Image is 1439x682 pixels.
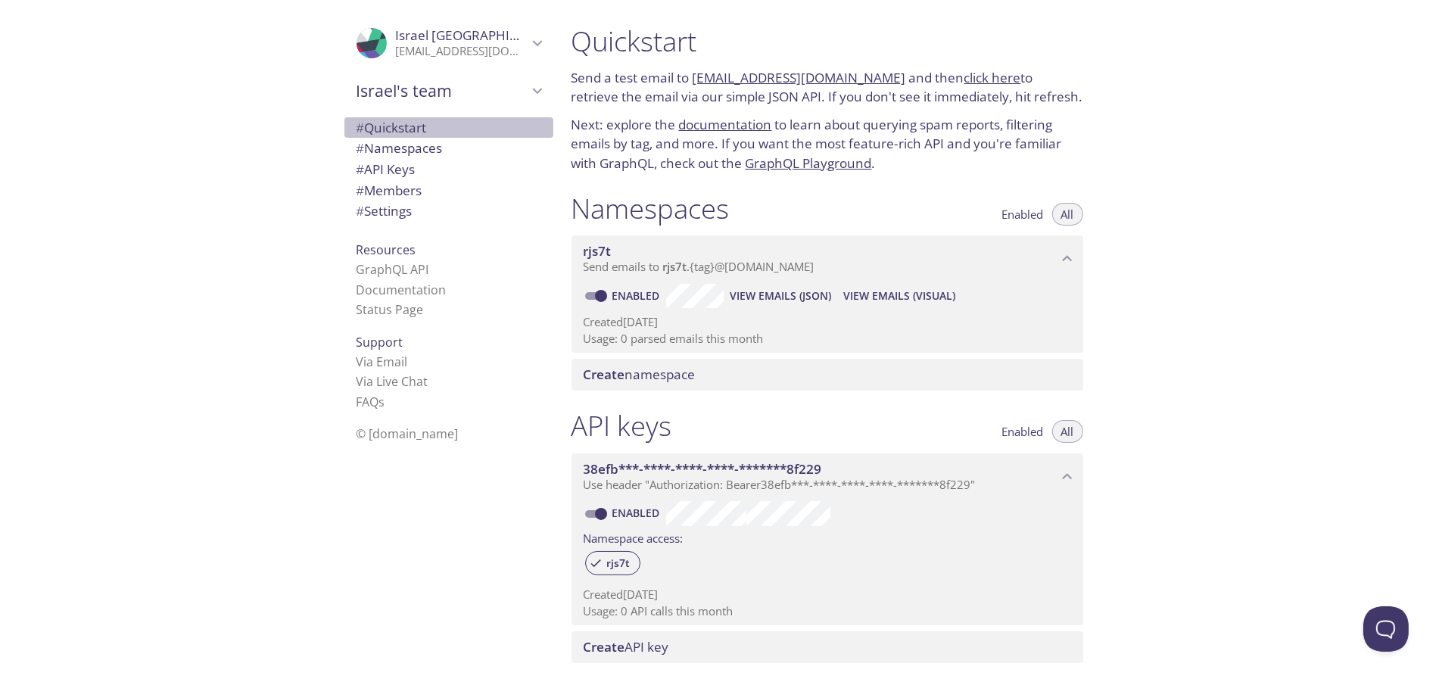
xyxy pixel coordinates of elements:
p: Next: explore the to learn about querying spam reports, filtering emails by tag, and more. If you... [572,115,1083,173]
p: Usage: 0 parsed emails this month [584,331,1071,347]
span: # [357,139,365,157]
span: Support [357,334,403,350]
span: © [DOMAIN_NAME] [357,425,459,442]
span: API Keys [357,160,416,178]
button: All [1052,203,1083,226]
label: Namespace access: [584,526,684,548]
h1: API keys [572,409,672,443]
span: Quickstart [357,119,427,136]
span: Settings [357,202,413,220]
span: Israel [GEOGRAPHIC_DATA] [396,26,562,44]
button: All [1052,420,1083,443]
div: Team Settings [344,201,553,222]
span: # [357,119,365,136]
a: Status Page [357,301,424,318]
span: rjs7t [598,556,640,570]
span: Members [357,182,422,199]
button: Enabled [993,203,1053,226]
span: Create [584,638,625,656]
div: Israel Lima [344,18,553,68]
button: View Emails (Visual) [837,284,961,308]
div: rjs7t namespace [572,235,1083,282]
a: Enabled [610,506,666,520]
div: Create API Key [572,631,1083,663]
span: # [357,182,365,199]
h1: Quickstart [572,24,1083,58]
p: Usage: 0 API calls this month [584,603,1071,619]
a: GraphQL Playground [746,154,872,172]
span: namespace [584,366,696,383]
iframe: Help Scout Beacon - Open [1363,606,1409,652]
a: click here [964,69,1021,86]
span: rjs7t [663,259,687,274]
span: Namespaces [357,139,443,157]
div: Members [344,180,553,201]
span: View Emails (JSON) [730,287,831,305]
h1: Namespaces [572,192,730,226]
a: FAQ [357,394,385,410]
span: View Emails (Visual) [843,287,955,305]
div: Quickstart [344,117,553,139]
button: Enabled [993,420,1053,443]
span: Send emails to . {tag} @[DOMAIN_NAME] [584,259,814,274]
div: Israel's team [344,71,553,111]
div: Create namespace [572,359,1083,391]
p: Created [DATE] [584,314,1071,330]
p: Send a test email to and then to retrieve the email via our simple JSON API. If you don't see it ... [572,68,1083,107]
p: Created [DATE] [584,587,1071,603]
span: # [357,202,365,220]
a: Via Live Chat [357,373,428,390]
span: rjs7t [584,242,612,260]
a: [EMAIL_ADDRESS][DOMAIN_NAME] [693,69,906,86]
span: API key [584,638,669,656]
div: rjs7t [585,551,640,575]
button: View Emails (JSON) [724,284,837,308]
p: [EMAIL_ADDRESS][DOMAIN_NAME] [396,44,528,59]
a: Documentation [357,282,447,298]
div: Namespaces [344,138,553,159]
span: s [379,394,385,410]
a: GraphQL API [357,261,429,278]
a: documentation [679,116,772,133]
span: Israel's team [357,80,528,101]
span: Resources [357,241,416,258]
span: # [357,160,365,178]
span: Create [584,366,625,383]
a: Enabled [610,288,666,303]
a: Via Email [357,353,408,370]
div: API Keys [344,159,553,180]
